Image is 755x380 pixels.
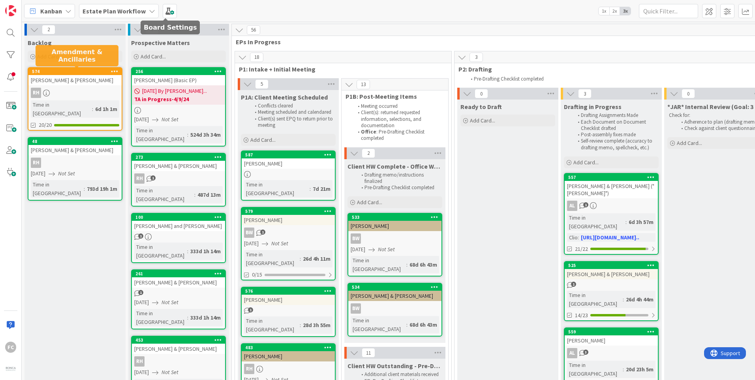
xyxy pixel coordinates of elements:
[682,89,695,98] span: 0
[242,228,335,238] div: BW
[132,75,225,85] div: [PERSON_NAME] (Basic EP)
[639,4,698,18] input: Quick Filter...
[565,181,658,198] div: [PERSON_NAME] & [PERSON_NAME] ("[PERSON_NAME]")
[134,368,149,376] span: [DATE]
[244,239,259,248] span: [DATE]
[150,175,156,181] span: 1
[357,199,382,206] span: Add Card...
[677,139,702,147] span: Add Card...
[352,284,441,290] div: 534
[352,214,441,220] div: 533
[378,246,395,253] i: Not Set
[93,105,119,113] div: 6d 1h 1m
[134,356,145,367] div: RH
[245,152,335,158] div: 587
[565,335,658,346] div: [PERSON_NAME]
[347,283,442,337] a: 534[PERSON_NAME] & [PERSON_NAME]BWTime in [GEOGRAPHIC_DATA]:68d 6h 43m
[242,288,335,295] div: 576
[28,138,122,145] div: 48
[578,233,579,242] span: :
[32,139,122,144] div: 48
[132,270,225,288] div: 261[PERSON_NAME] & [PERSON_NAME]
[567,233,578,242] div: Clio
[28,145,122,155] div: [PERSON_NAME] & [PERSON_NAME]
[28,68,122,75] div: 574
[241,150,336,201] a: 587[PERSON_NAME]Time in [GEOGRAPHIC_DATA]:7d 21m
[568,263,658,268] div: 525
[144,24,197,31] h5: Board Settings
[132,277,225,288] div: [PERSON_NAME] & [PERSON_NAME]
[242,344,335,361] div: 483[PERSON_NAME]
[31,88,41,98] div: RH
[242,158,335,169] div: [PERSON_NAME]
[40,6,62,16] span: Kanban
[242,208,335,215] div: 579
[620,7,631,15] span: 3x
[134,126,187,143] div: Time in [GEOGRAPHIC_DATA]
[132,221,225,231] div: [PERSON_NAME] and [PERSON_NAME]
[361,128,376,135] strong: Office
[131,39,190,47] span: Prospective Matters
[357,184,441,191] li: Pre-Drafting Checklist completed
[623,365,624,374] span: :
[568,329,658,335] div: 559
[300,254,301,263] span: :
[248,307,253,312] span: 1
[348,284,441,291] div: 534
[187,130,188,139] span: :
[39,48,115,63] h5: Amendment & Ancillaries
[581,234,639,241] a: [URL][DOMAIN_NAME]..
[244,228,254,238] div: BW
[573,112,657,119] li: Drafting Assignments Made
[565,201,658,211] div: AL
[162,369,178,376] i: Not Set
[565,328,658,335] div: 559
[244,180,310,198] div: Time in [GEOGRAPHIC_DATA]
[245,209,335,214] div: 579
[242,364,335,374] div: RH
[578,89,592,98] span: 3
[583,350,588,355] span: 3
[567,348,577,358] div: AL
[575,311,588,320] span: 14/23
[347,213,442,277] a: 533[PERSON_NAME]BW[DATE]Not SetTime in [GEOGRAPHIC_DATA]:68d 6h 43m
[623,295,624,304] span: :
[250,136,276,143] span: Add Card...
[347,362,442,370] span: Client HW Outstanding - Pre-Drafting Checklist
[132,154,225,161] div: 273
[599,7,609,15] span: 1x
[300,321,301,329] span: :
[311,184,332,193] div: 7d 21m
[242,151,335,169] div: 587[PERSON_NAME]
[470,53,483,62] span: 3
[245,345,335,350] div: 483
[132,344,225,354] div: [PERSON_NAME] & [PERSON_NAME]
[92,105,93,113] span: :
[351,316,406,333] div: Time in [GEOGRAPHIC_DATA]
[134,115,149,124] span: [DATE]
[242,344,335,351] div: 483
[348,214,441,221] div: 533
[565,348,658,358] div: AL
[573,138,657,151] li: Self-review complete (accuracy to drafting memo, spellcheck, etc.)
[567,361,623,378] div: Time in [GEOGRAPHIC_DATA]
[408,260,439,269] div: 68d 6h 43m
[573,119,657,132] li: Each Document on Document Checklist drafted
[138,233,143,239] span: 1
[28,158,122,168] div: RH
[348,214,441,231] div: 533[PERSON_NAME]
[627,218,655,226] div: 6d 3h 57m
[132,154,225,171] div: 273[PERSON_NAME] & [PERSON_NAME]
[353,103,439,109] li: Meeting occurred
[135,214,225,220] div: 100
[250,53,263,62] span: 18
[470,117,495,124] span: Add Card...
[135,154,225,160] div: 273
[242,351,335,361] div: [PERSON_NAME]
[31,100,92,118] div: Time in [GEOGRAPHIC_DATA]
[31,169,45,178] span: [DATE]
[357,371,441,378] li: Additional client materials received
[242,288,335,305] div: 576[PERSON_NAME]
[362,149,375,158] span: 2
[131,213,226,263] a: 100[PERSON_NAME] and [PERSON_NAME]Time in [GEOGRAPHIC_DATA]:333d 1h 14m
